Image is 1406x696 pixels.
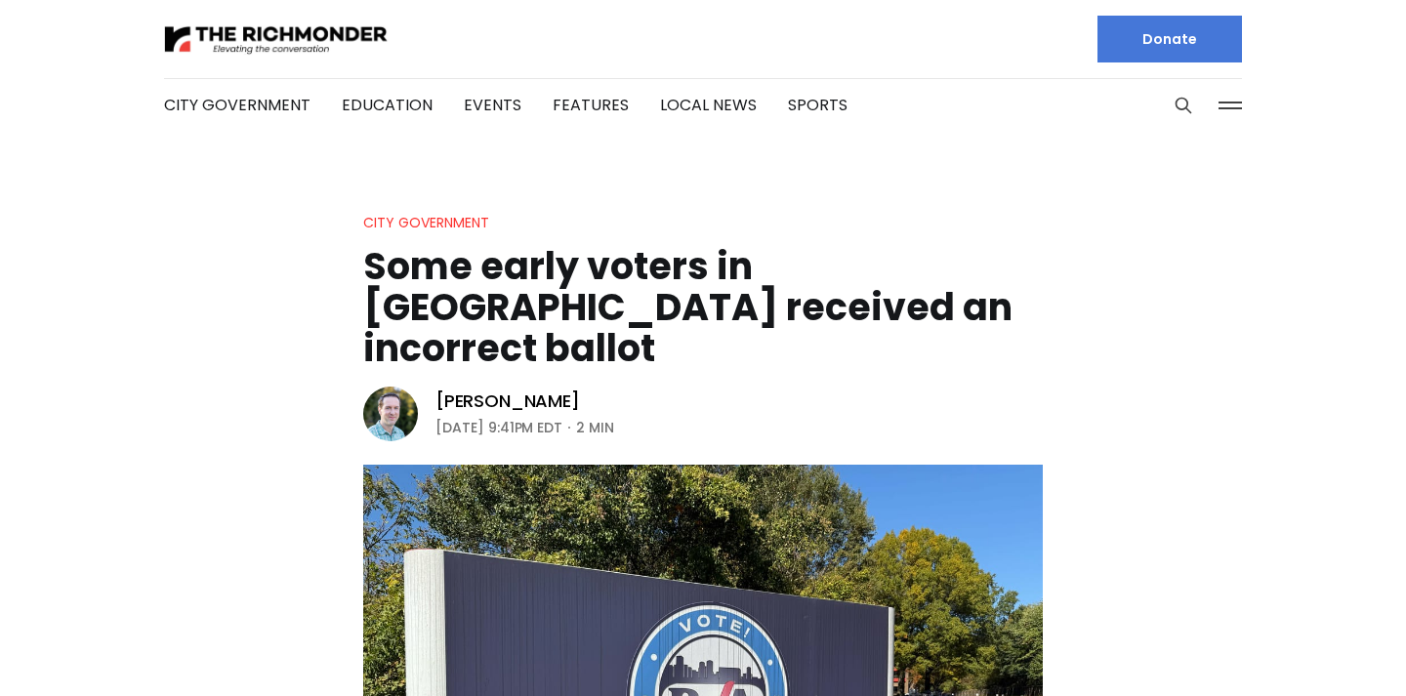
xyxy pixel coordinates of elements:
a: City Government [164,94,310,116]
a: Education [342,94,433,116]
img: The Richmonder [164,22,389,57]
a: [PERSON_NAME] [435,389,580,413]
a: Sports [788,94,848,116]
time: [DATE] 9:41PM EDT [435,416,562,439]
img: Michael Phillips [363,387,418,441]
span: 2 min [576,416,614,439]
a: Features [553,94,629,116]
h1: Some early voters in [GEOGRAPHIC_DATA] received an incorrect ballot [363,246,1043,369]
a: Events [464,94,521,116]
a: Local News [660,94,757,116]
a: Donate [1097,16,1242,62]
a: City Government [363,213,489,232]
button: Search this site [1169,91,1198,120]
